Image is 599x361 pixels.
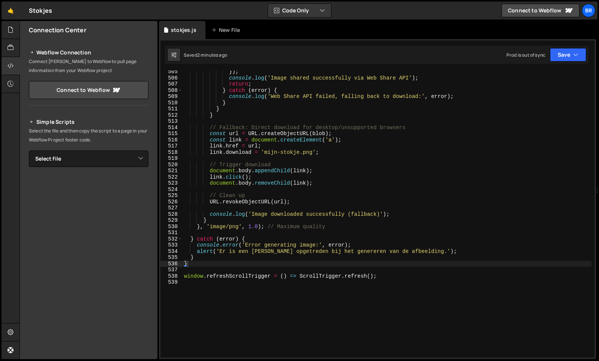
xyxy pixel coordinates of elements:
[160,248,183,255] div: 534
[160,205,183,211] div: 527
[160,100,183,106] div: 510
[160,267,183,273] div: 537
[160,168,183,174] div: 521
[29,48,148,57] h2: Webflow Connection
[160,193,183,199] div: 525
[160,242,183,248] div: 533
[171,26,196,34] div: stokjes.js
[160,199,183,205] div: 526
[506,52,545,58] div: Prod is out of sync
[160,174,183,180] div: 522
[160,211,183,218] div: 528
[29,126,148,144] p: Select the file and then copy the script to a page in your Webflow Project footer code.
[160,69,183,75] div: 505
[160,81,183,87] div: 507
[160,224,183,230] div: 530
[29,57,148,75] p: Connect [PERSON_NAME] to Webflow to pull page information from your Webflow project
[160,162,183,168] div: 520
[160,279,183,286] div: 539
[160,230,183,236] div: 531
[160,93,183,100] div: 509
[197,52,227,58] div: 2 minutes ago
[1,2,20,20] a: 🤙
[160,236,183,242] div: 532
[160,273,183,280] div: 538
[268,4,331,17] button: Code Only
[160,87,183,94] div: 508
[29,117,148,126] h2: Simple Scripts
[29,252,149,319] iframe: YouTube video player
[160,137,183,143] div: 516
[29,179,149,247] iframe: YouTube video player
[160,180,183,187] div: 523
[160,149,183,156] div: 518
[29,81,148,99] a: Connect to Webflow
[160,217,183,224] div: 529
[160,254,183,261] div: 535
[160,106,183,112] div: 511
[29,6,52,15] div: Stokjes
[160,261,183,267] div: 536
[160,125,183,131] div: 514
[160,155,183,162] div: 519
[160,143,183,149] div: 517
[29,26,86,34] h2: Connection Center
[502,4,580,17] a: Connect to Webflow
[160,131,183,137] div: 515
[160,118,183,125] div: 513
[550,48,586,62] button: Save
[160,75,183,81] div: 506
[160,112,183,119] div: 512
[582,4,595,17] a: br
[184,52,227,58] div: Saved
[211,26,243,34] div: New File
[160,187,183,193] div: 524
